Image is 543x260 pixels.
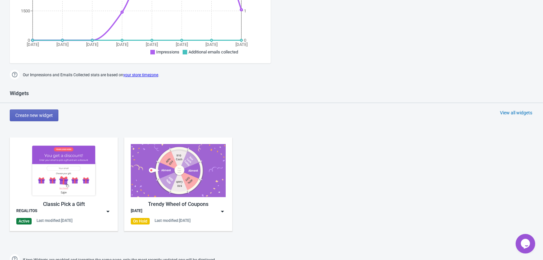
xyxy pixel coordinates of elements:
[28,38,30,43] tspan: 0
[105,208,111,215] img: dropdown.png
[155,218,190,223] div: Last modified: [DATE]
[205,42,218,47] tspan: [DATE]
[23,70,159,80] span: Our Impressions and Emails Collected stats are based on .
[123,73,158,77] a: your store timezone
[235,42,248,47] tspan: [DATE]
[189,50,238,54] span: Additional emails collected
[244,38,246,43] tspan: 0
[16,200,111,208] div: Classic Pick a Gift
[16,208,37,215] div: REGALITOS
[37,218,72,223] div: Last modified: [DATE]
[131,144,226,197] img: trendy_game.png
[21,8,30,13] tspan: 1500
[176,42,188,47] tspan: [DATE]
[56,42,68,47] tspan: [DATE]
[16,218,32,224] div: Active
[131,208,142,215] div: [DATE]
[500,109,532,116] div: View all widgets
[16,144,111,197] img: gift_game.jpg
[244,8,246,13] tspan: 1
[15,113,53,118] span: Create new widget
[86,42,98,47] tspan: [DATE]
[146,42,158,47] tspan: [DATE]
[27,42,39,47] tspan: [DATE]
[516,234,536,253] iframe: chat widget
[131,218,150,224] div: On Hold
[156,50,179,54] span: Impressions
[131,200,226,208] div: Trendy Wheel of Coupons
[10,70,20,79] img: help.png
[10,109,58,121] button: Create new widget
[219,208,226,215] img: dropdown.png
[116,42,128,47] tspan: [DATE]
